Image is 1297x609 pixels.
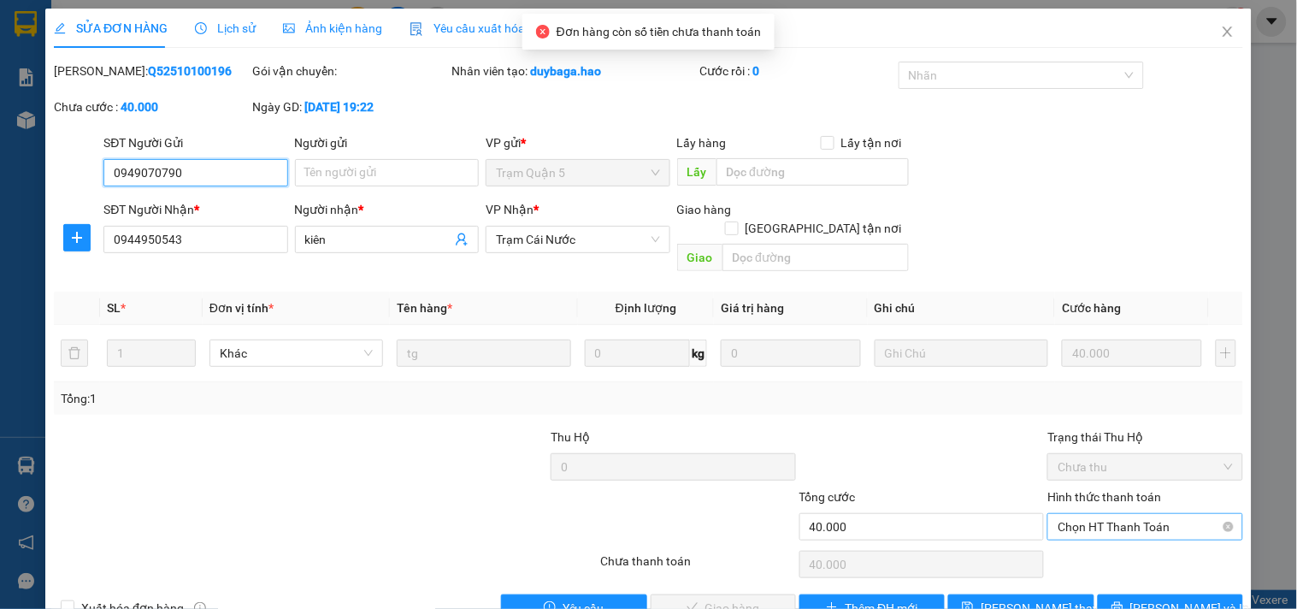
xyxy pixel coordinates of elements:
span: Lấy hàng [677,136,727,150]
span: Khác [220,340,373,366]
span: clock-circle [195,22,207,34]
span: Đơn vị tính [209,301,274,315]
span: Giá trị hàng [721,301,784,315]
div: Người nhận [295,200,479,219]
b: 0 [753,64,760,78]
span: close [1221,25,1235,38]
span: Lấy tận nơi [834,133,909,152]
img: logo.jpg [21,21,107,107]
b: Q52510100196 [148,64,232,78]
b: [DATE] 19:22 [305,100,374,114]
div: Tổng: 1 [61,389,502,408]
div: Chưa cước : [54,98,249,116]
span: Yêu cầu xuất hóa đơn điện tử [410,21,590,35]
input: 0 [721,340,861,367]
span: picture [283,22,295,34]
span: SL [107,301,121,315]
div: [PERSON_NAME]: [54,62,249,80]
input: Dọc đường [722,244,909,271]
span: Đơn hàng còn số tiền chưa thanh toán [557,25,761,38]
div: SĐT Người Gửi [103,133,287,152]
span: close-circle [536,25,550,38]
b: duybaga.hao [530,64,601,78]
span: Định lượng [616,301,676,315]
span: Chưa thu [1058,454,1232,480]
div: Cước rồi : [700,62,895,80]
div: Nhân viên tạo: [451,62,697,80]
button: plus [63,224,91,251]
span: Trạm Cái Nước [496,227,659,252]
span: [GEOGRAPHIC_DATA] tận nơi [739,219,909,238]
input: Dọc đường [716,158,909,186]
input: 0 [1062,340,1202,367]
li: 26 Phó Cơ Điều, Phường 12 [160,42,715,63]
span: Cước hàng [1062,301,1121,315]
span: Trạm Quận 5 [496,160,659,186]
span: Lịch sử [195,21,256,35]
span: Ảnh kiện hàng [283,21,382,35]
span: Giao [677,244,722,271]
span: VP Nhận [486,203,534,216]
span: SỬA ĐƠN HÀNG [54,21,168,35]
button: Close [1204,9,1252,56]
span: user-add [455,233,469,246]
button: delete [61,340,88,367]
div: Chưa thanh toán [598,552,797,582]
input: Ghi Chú [875,340,1048,367]
div: Ngày GD: [253,98,448,116]
div: Gói vận chuyển: [253,62,448,80]
li: Hotline: 02839552959 [160,63,715,85]
img: icon [410,22,423,36]
span: Chọn HT Thanh Toán [1058,514,1232,540]
label: Hình thức thanh toán [1047,490,1161,504]
span: Lấy [677,158,716,186]
button: plus [1216,340,1236,367]
b: GỬI : Trạm Cái Nước [21,124,238,152]
span: plus [64,231,90,245]
span: Giao hàng [677,203,732,216]
span: close-circle [1223,522,1234,532]
div: Người gửi [295,133,479,152]
div: VP gửi [486,133,669,152]
span: kg [690,340,707,367]
span: Thu Hộ [551,430,590,444]
input: VD: Bàn, Ghế [397,340,570,367]
span: edit [54,22,66,34]
b: 40.000 [121,100,158,114]
span: Tổng cước [799,490,856,504]
th: Ghi chú [868,292,1055,325]
div: SĐT Người Nhận [103,200,287,219]
div: Trạng thái Thu Hộ [1047,428,1242,446]
span: Tên hàng [397,301,452,315]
